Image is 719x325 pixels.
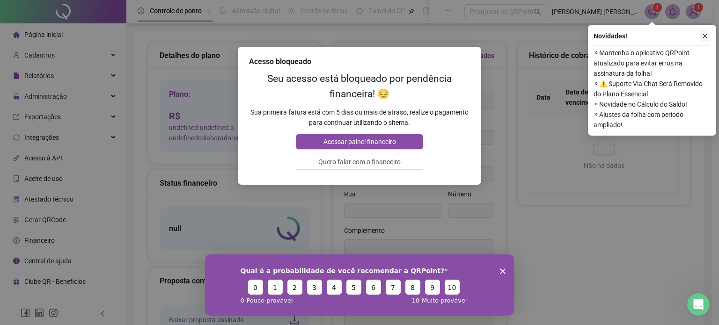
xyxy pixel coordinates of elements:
[296,134,423,149] button: Acessar painel financeiro
[702,33,708,39] span: close
[249,107,470,128] p: Sua primeira fatura está com 5 dias ou mais de atraso, realize o pagamento para continuar utiliza...
[594,48,711,79] span: ⚬ Mantenha o aplicativo QRPoint atualizado para evitar erros na assinatura da folha!
[594,99,711,109] span: ⚬ Novidade no Cálculo do Saldo!
[249,71,470,102] h2: Seu acesso está bloqueado por pendência financeira! 😔
[296,154,423,170] button: Quero falar com o financeiro
[594,31,627,41] span: Novidades !
[687,293,710,316] iframe: Intercom live chat
[594,79,711,99] span: ⚬ ⚠️ Suporte Via Chat Será Removido do Plano Essencial
[323,137,396,147] span: Acessar painel financeiro
[249,56,470,67] div: Acesso bloqueado
[594,109,711,130] span: ⚬ Ajustes da folha com período ampliado!
[205,254,514,316] iframe: Pesquisa da QRPoint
